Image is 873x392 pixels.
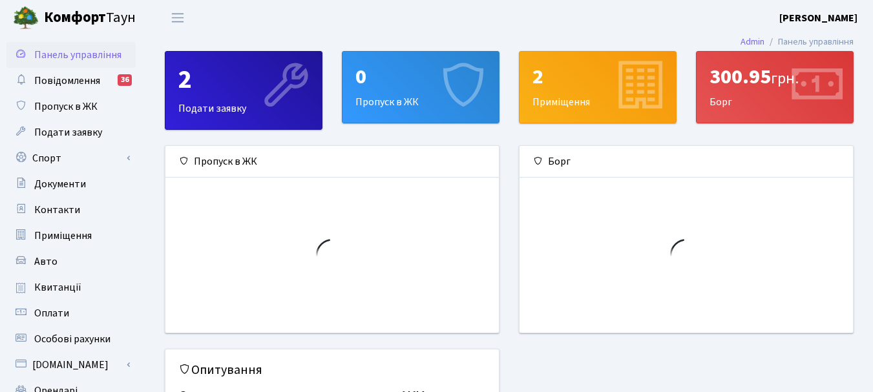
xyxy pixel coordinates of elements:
b: Комфорт [44,7,106,28]
div: Пропуск в ЖК [165,146,499,178]
a: Приміщення [6,223,136,249]
a: Авто [6,249,136,274]
div: 2 [532,65,663,89]
a: 0Пропуск в ЖК [342,51,500,123]
button: Переключити навігацію [162,7,194,28]
span: Особові рахунки [34,332,110,346]
span: Пропуск в ЖК [34,99,98,114]
div: 300.95 [710,65,840,89]
span: Оплати [34,306,69,320]
div: 36 [118,74,132,86]
span: Повідомлення [34,74,100,88]
a: [PERSON_NAME] [779,10,857,26]
div: Приміщення [520,52,676,123]
span: Приміщення [34,229,92,243]
a: Повідомлення36 [6,68,136,94]
a: Панель управління [6,42,136,68]
a: Оплати [6,300,136,326]
a: 2Подати заявку [165,51,322,130]
b: [PERSON_NAME] [779,11,857,25]
img: logo.png [13,5,39,31]
a: 2Приміщення [519,51,677,123]
li: Панель управління [764,35,854,49]
span: Панель управління [34,48,121,62]
a: Документи [6,171,136,197]
a: Пропуск в ЖК [6,94,136,119]
div: Подати заявку [165,52,322,129]
span: грн. [771,67,799,90]
h5: Опитування [178,362,486,378]
a: Квитанції [6,274,136,300]
a: Admin [741,35,764,48]
span: Авто [34,254,58,269]
a: Контакти [6,197,136,223]
span: Документи [34,177,86,191]
div: 0 [355,65,486,89]
div: Пропуск в ЖК [342,52,499,123]
span: Квитанції [34,280,81,294]
a: Спорт [6,145,136,171]
nav: breadcrumb [721,28,873,56]
div: 2 [178,65,309,96]
div: Борг [520,146,853,178]
span: Контакти [34,203,80,217]
span: Подати заявку [34,125,102,139]
a: Особові рахунки [6,326,136,352]
span: Таун [44,7,136,29]
a: Подати заявку [6,119,136,145]
div: Борг [697,52,853,123]
a: [DOMAIN_NAME] [6,352,136,378]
